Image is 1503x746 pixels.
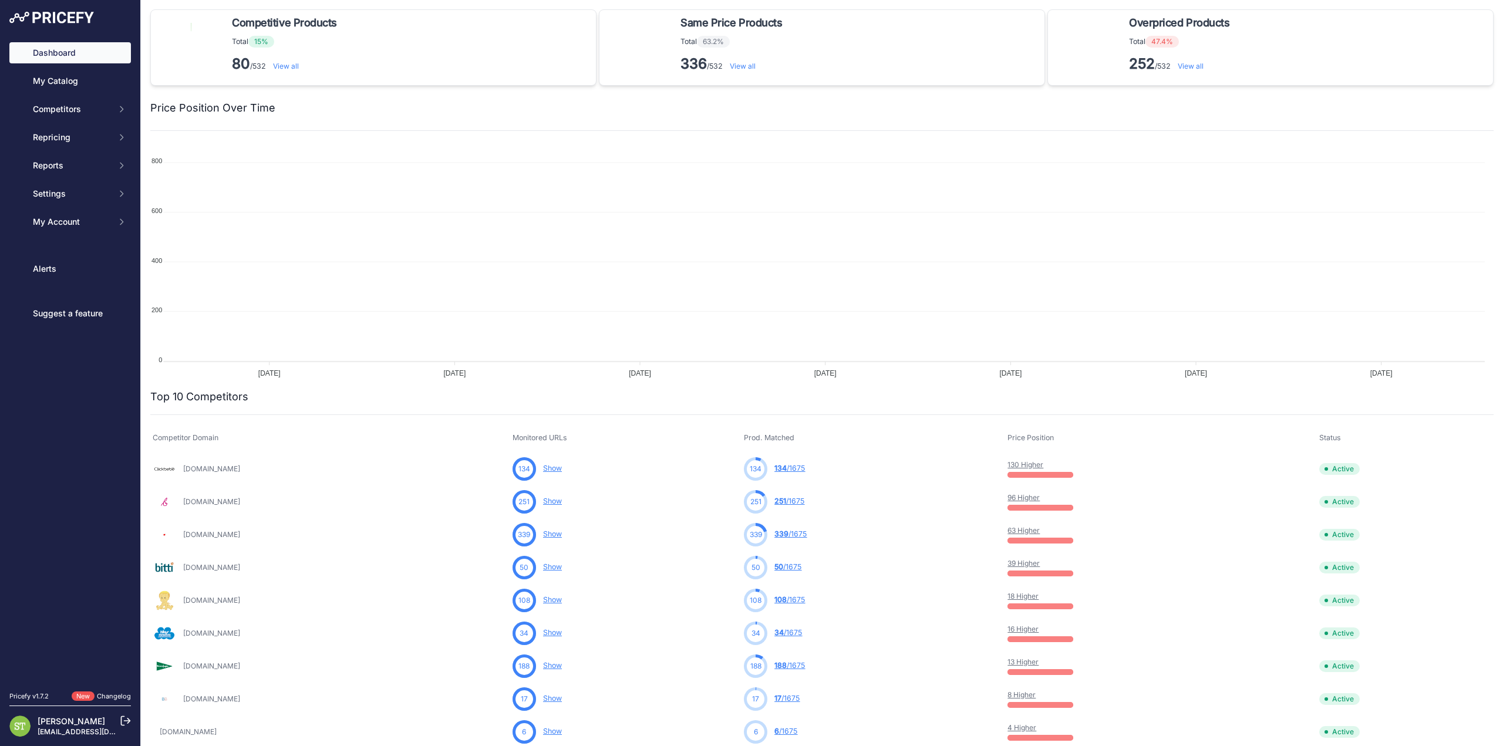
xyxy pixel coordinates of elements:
span: Active [1319,627,1360,639]
a: 17/1675 [774,694,800,703]
span: 134 [518,464,530,474]
span: 251 [518,497,530,507]
a: [DOMAIN_NAME] [183,563,240,572]
a: [DOMAIN_NAME] [160,727,217,736]
p: /532 [1129,55,1234,73]
a: 108/1675 [774,595,805,604]
tspan: [DATE] [814,369,837,377]
a: Suggest a feature [9,303,131,324]
span: Active [1319,595,1360,606]
a: 4 Higher [1007,723,1036,732]
a: [EMAIL_ADDRESS][DOMAIN_NAME] [38,727,160,736]
span: 251 [750,497,761,507]
a: Show [543,464,562,472]
div: Pricefy v1.7.2 [9,691,49,701]
span: 339 [774,529,788,538]
a: View all [1178,62,1204,70]
a: 50/1675 [774,562,801,571]
a: View all [273,62,299,70]
p: Total [232,36,342,48]
span: 6 [774,727,779,735]
a: 16 Higher [1007,625,1039,633]
tspan: [DATE] [999,369,1022,377]
span: 50 [774,562,783,571]
span: Competitive Products [232,15,337,31]
a: Alerts [9,258,131,279]
span: Overpriced Products [1129,15,1229,31]
p: Total [680,36,787,48]
a: [DOMAIN_NAME] [183,596,240,605]
span: Active [1319,562,1360,573]
span: 108 [774,595,787,604]
tspan: [DATE] [1370,369,1393,377]
p: Total [1129,36,1234,48]
p: /532 [680,55,787,73]
img: Pricefy Logo [9,12,94,23]
span: 188 [774,661,787,670]
button: Reports [9,155,131,176]
span: Competitor Domain [153,433,218,442]
tspan: [DATE] [258,369,281,377]
tspan: [DATE] [629,369,651,377]
a: 130 Higher [1007,460,1043,469]
span: Same Price Products [680,15,782,31]
a: 134/1675 [774,464,805,472]
span: Active [1319,529,1360,541]
a: Show [543,727,562,735]
span: Active [1319,693,1360,705]
tspan: [DATE] [443,369,466,377]
span: Repricing [33,131,110,143]
span: Active [1319,496,1360,508]
a: [DOMAIN_NAME] [183,661,240,670]
span: 50 [751,562,760,573]
span: Monitored URLs [513,433,567,442]
span: 50 [520,562,528,573]
a: Changelog [97,692,131,700]
tspan: [DATE] [1185,369,1207,377]
a: 13 Higher [1007,657,1039,666]
a: View all [730,62,756,70]
tspan: 0 [159,356,162,363]
span: 34 [751,628,760,639]
span: 134 [774,464,787,472]
a: Show [543,628,562,637]
a: 188/1675 [774,661,805,670]
span: 34 [774,628,784,637]
a: My Catalog [9,70,131,92]
span: Active [1319,726,1360,738]
button: Repricing [9,127,131,148]
nav: Sidebar [9,42,131,677]
span: 17 [752,694,759,704]
span: New [72,691,95,701]
a: Show [543,661,562,670]
span: 188 [518,661,530,671]
a: 8 Higher [1007,690,1036,699]
strong: 80 [232,55,250,72]
span: Competitors [33,103,110,115]
a: [DOMAIN_NAME] [183,497,240,506]
strong: 252 [1129,55,1155,72]
a: Show [543,497,562,505]
span: 17 [521,694,528,704]
span: My Account [33,216,110,228]
span: 251 [774,497,786,505]
span: Status [1319,433,1341,442]
strong: 336 [680,55,707,72]
span: 6 [754,727,758,737]
a: Show [543,595,562,604]
a: 96 Higher [1007,493,1040,502]
tspan: 800 [151,157,162,164]
a: [DOMAIN_NAME] [183,530,240,539]
span: 47.4% [1145,36,1179,48]
button: Competitors [9,99,131,120]
span: 108 [750,595,761,606]
a: Dashboard [9,42,131,63]
span: Reports [33,160,110,171]
span: 339 [518,529,530,540]
a: [DOMAIN_NAME] [183,629,240,637]
a: 6/1675 [774,727,797,735]
a: [DOMAIN_NAME] [183,464,240,473]
span: Active [1319,463,1360,475]
a: Show [543,562,562,571]
span: 339 [750,529,762,540]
